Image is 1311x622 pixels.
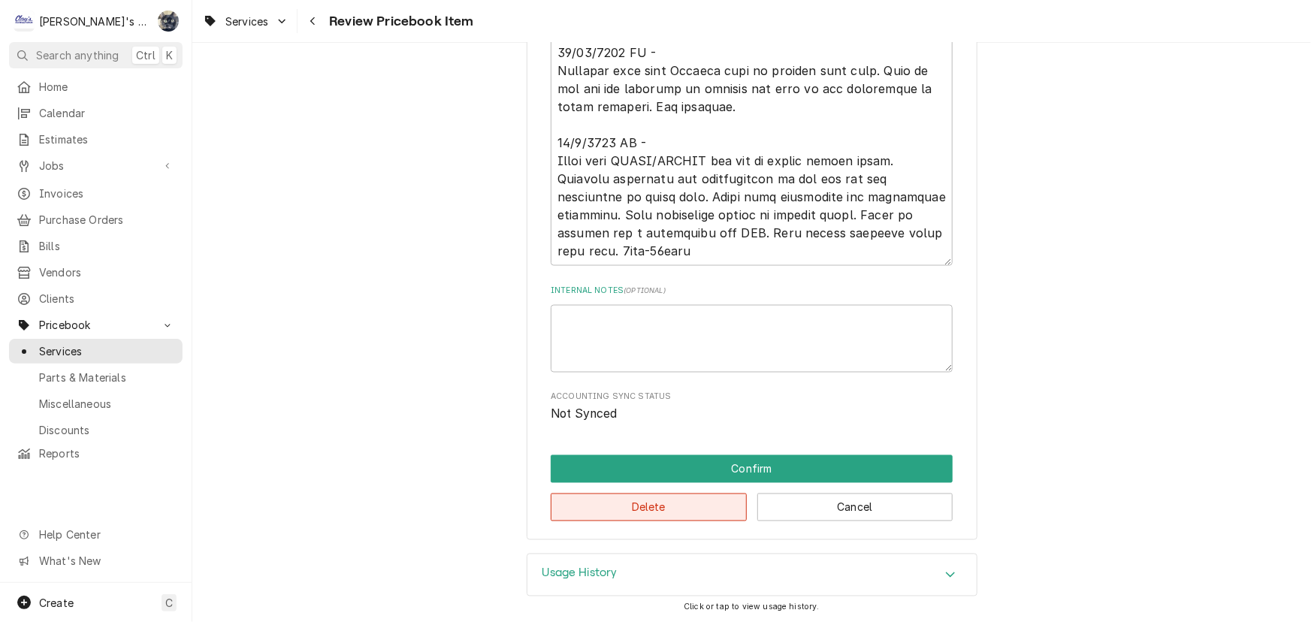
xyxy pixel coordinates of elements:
span: Ctrl [136,47,156,63]
div: Clay's Refrigeration's Avatar [14,11,35,32]
a: Calendar [9,101,183,125]
div: Button Group Row [551,483,953,521]
a: Miscellaneous [9,391,183,416]
span: Purchase Orders [39,212,175,228]
span: Home [39,79,175,95]
a: Bills [9,234,183,258]
a: Go to Jobs [9,153,183,178]
span: Services [225,14,268,29]
div: SB [158,11,179,32]
span: Services [39,343,175,359]
button: Delete [551,494,747,521]
span: Bills [39,238,175,254]
button: Accordion Details Expand Trigger [527,554,977,596]
span: Discounts [39,422,175,438]
a: Reports [9,441,183,466]
span: Click or tap to view usage history. [684,602,820,612]
div: Accounting Sync Status [551,391,953,424]
a: Discounts [9,418,183,442]
span: Pricebook [39,317,153,333]
a: Parts & Materials [9,365,183,390]
div: Sarah Bendele's Avatar [158,11,179,32]
span: Review Pricebook Item [325,11,473,32]
button: Cancel [757,494,953,521]
span: C [165,595,173,611]
button: Confirm [551,455,953,483]
span: Not Synced [551,407,618,421]
span: Search anything [36,47,119,63]
a: Estimates [9,127,183,152]
span: Help Center [39,527,174,542]
a: Go to Services [197,9,294,34]
a: Services [9,339,183,364]
span: Jobs [39,158,153,174]
span: What's New [39,553,174,569]
div: Internal Notes [551,285,953,373]
span: Invoices [39,186,175,201]
span: K [166,47,173,63]
div: Usage History [527,554,977,597]
a: Invoices [9,181,183,206]
span: Reports [39,445,175,461]
span: Miscellaneous [39,396,175,412]
label: Internal Notes [551,285,953,297]
span: Vendors [39,264,175,280]
a: Go to What's New [9,548,183,573]
span: ( optional ) [624,286,666,294]
span: Accounting Sync Status [551,406,953,424]
a: Vendors [9,260,183,285]
button: Search anythingCtrlK [9,42,183,68]
a: Go to Help Center [9,522,183,547]
a: Purchase Orders [9,207,183,232]
span: Calendar [39,105,175,121]
div: Button Group [551,455,953,521]
span: Clients [39,291,175,306]
span: Accounting Sync Status [551,391,953,403]
a: Clients [9,286,183,311]
div: Accordion Header [527,554,977,596]
span: Parts & Materials [39,370,175,385]
span: Create [39,596,74,609]
span: Estimates [39,131,175,147]
a: Home [9,74,183,99]
a: Go to Pricebook [9,313,183,337]
div: Button Group Row [551,455,953,483]
div: C [14,11,35,32]
h3: Usage History [542,566,618,581]
div: [PERSON_NAME]'s Refrigeration [39,14,150,29]
button: Navigate back [301,9,325,33]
